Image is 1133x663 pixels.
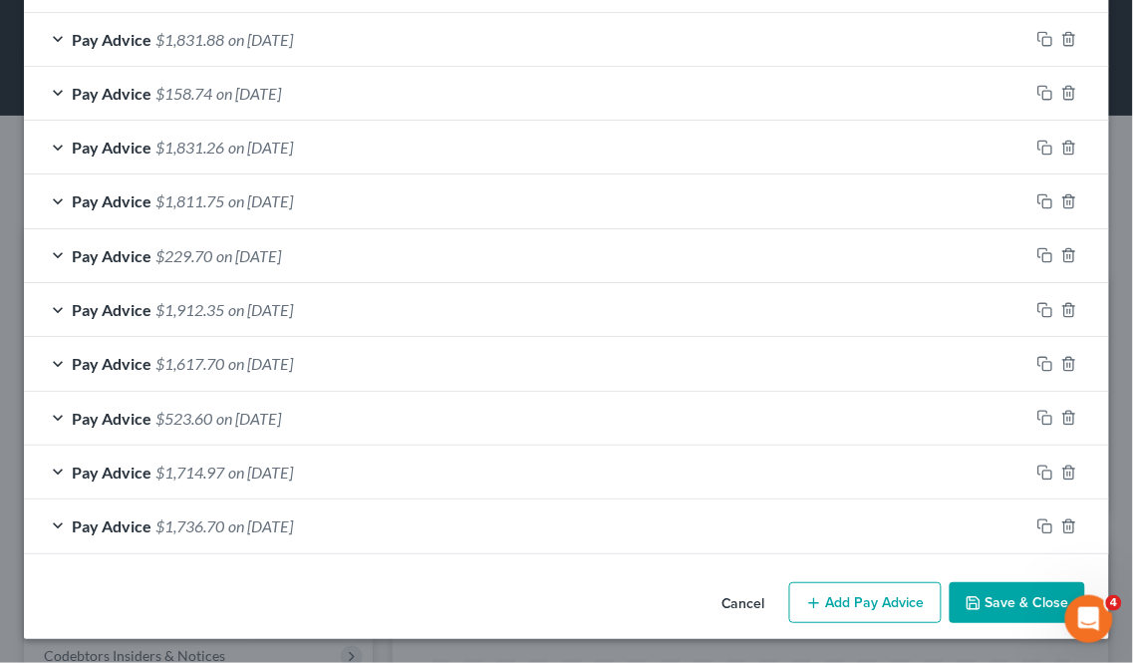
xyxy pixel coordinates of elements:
[155,191,224,210] span: $1,811.75
[228,191,293,210] span: on [DATE]
[72,409,151,428] span: Pay Advice
[72,84,151,103] span: Pay Advice
[155,516,224,535] span: $1,736.70
[1065,595,1113,643] iframe: Intercom live chat
[789,582,942,624] button: Add Pay Advice
[216,246,281,265] span: on [DATE]
[216,84,281,103] span: on [DATE]
[72,191,151,210] span: Pay Advice
[155,246,212,265] span: $229.70
[72,246,151,265] span: Pay Advice
[950,582,1085,624] button: Save & Close
[228,463,293,482] span: on [DATE]
[72,354,151,373] span: Pay Advice
[228,30,293,49] span: on [DATE]
[72,30,151,49] span: Pay Advice
[155,409,212,428] span: $523.60
[155,138,224,157] span: $1,831.26
[155,30,224,49] span: $1,831.88
[228,516,293,535] span: on [DATE]
[216,409,281,428] span: on [DATE]
[72,138,151,157] span: Pay Advice
[228,300,293,319] span: on [DATE]
[72,463,151,482] span: Pay Advice
[155,463,224,482] span: $1,714.97
[72,300,151,319] span: Pay Advice
[155,354,224,373] span: $1,617.70
[155,84,212,103] span: $158.74
[228,354,293,373] span: on [DATE]
[228,138,293,157] span: on [DATE]
[706,584,781,624] button: Cancel
[1106,595,1122,611] span: 4
[72,516,151,535] span: Pay Advice
[155,300,224,319] span: $1,912.35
